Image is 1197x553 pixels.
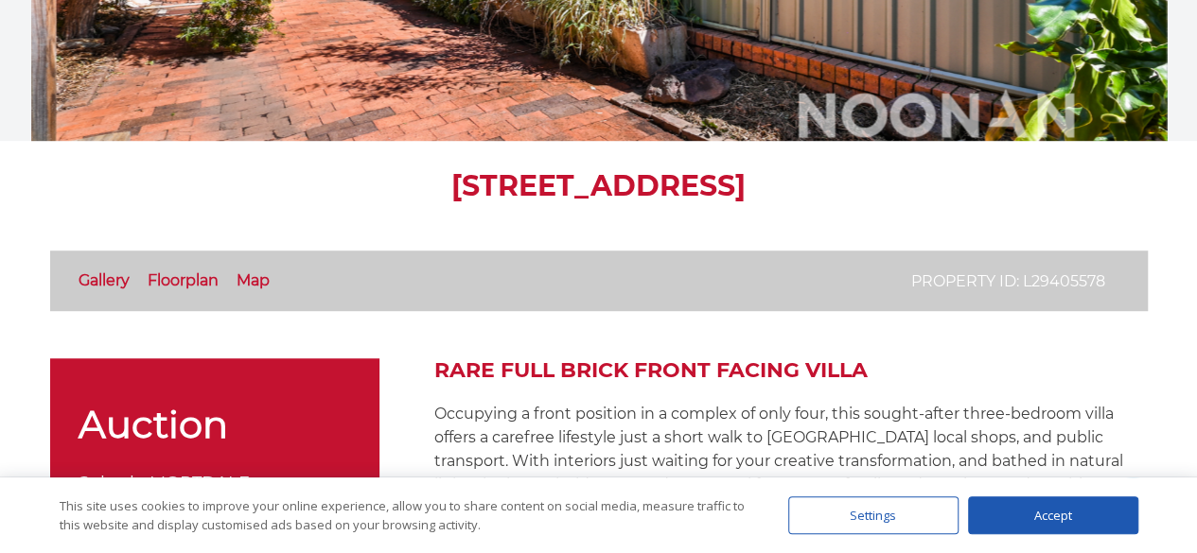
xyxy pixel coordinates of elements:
[434,402,1148,520] p: Occupying a front position in a complex of only four, this sought-after three-bedroom villa offer...
[79,473,145,493] span: Suburb:
[434,358,1148,383] h2: Rare Full Brick Front Facing Villa
[237,271,270,289] a: Map
[50,169,1148,203] h1: [STREET_ADDRESS]
[968,496,1138,534] div: Accept
[911,269,1105,293] p: Property ID: L29405578
[60,496,750,534] div: This site uses cookies to improve your online experience, allow you to share content on social me...
[788,496,959,534] div: Settings
[79,401,228,447] span: Auction
[148,271,219,289] a: Floorplan
[79,271,130,289] a: Gallery
[150,473,250,493] span: MORTDALE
